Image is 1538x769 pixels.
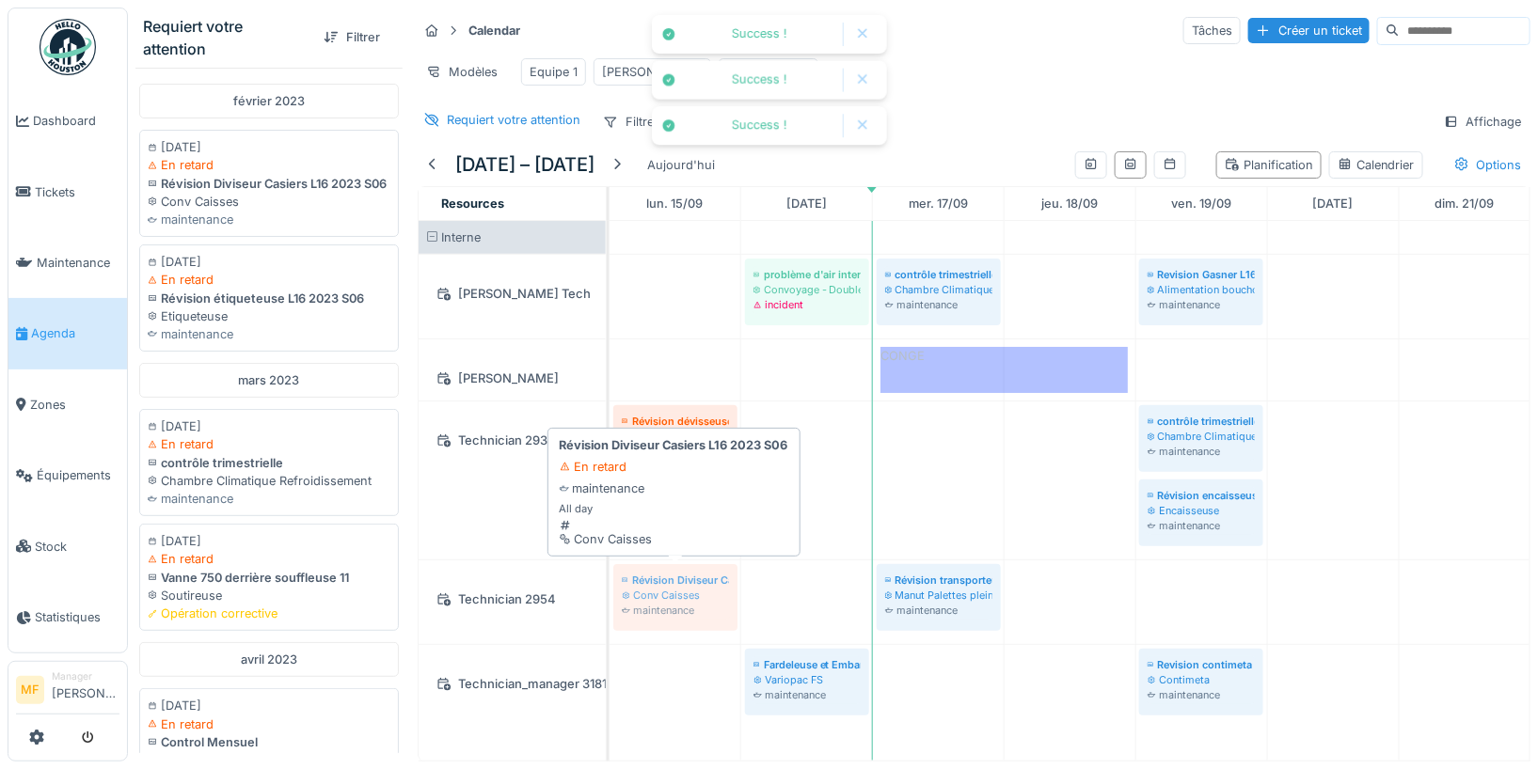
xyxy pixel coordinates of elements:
[148,472,390,490] div: Chambre Climatique Refroidissement
[1308,191,1358,216] a: 20 septembre 2025
[1166,191,1236,216] a: 19 septembre 2025
[35,538,119,556] span: Stock
[52,669,119,710] li: [PERSON_NAME]
[560,479,645,497] div: maintenance
[904,191,973,216] a: 17 septembre 2025
[622,414,729,429] div: Révision dévisseuse L16 2023 S06
[148,307,390,325] div: Etiqueteuse
[622,588,729,603] div: Conv Caisses
[461,22,528,39] strong: Calendar
[148,271,390,289] div: En retard
[753,672,861,687] div: Variopac FS
[8,510,127,581] a: Stock
[885,573,992,588] div: Révision transporteur palettes L16 2023 S06
[8,228,127,298] a: Maintenance
[148,715,390,733] div: En retard
[560,530,653,548] div: Conv Caisses
[753,267,861,282] div: problème d'air intervention
[16,669,119,714] a: MF Manager[PERSON_NAME]
[447,111,580,129] div: Requiert votre attention
[686,26,833,42] div: Success !
[8,86,127,156] a: Dashboard
[1148,429,1255,444] div: Chambre Climatique Refroidissement
[148,325,390,343] div: maintenance
[148,733,390,751] div: Control Mensuel
[1148,503,1255,518] div: Encaisseuse
[1148,444,1255,459] div: maintenance
[148,751,390,769] div: Chambre Climatique Double Spirales
[148,156,390,174] div: En retard
[885,588,992,603] div: Manut Palettes pleines
[642,191,708,216] a: 15 septembre 2025
[1183,17,1241,44] div: Tâches
[1148,267,1255,282] div: Revision Gasner L16 2023 S06
[148,550,390,568] div: En retard
[885,282,992,297] div: Chambre Climatique Refroidissement
[52,669,119,683] div: Manager
[455,153,595,176] h5: [DATE] – [DATE]
[430,367,595,390] div: [PERSON_NAME]
[640,152,722,178] div: Aujourd'hui
[560,436,788,454] strong: Révision Diviseur Casiers L16 2023 S06
[1148,672,1255,687] div: Contimeta
[148,697,390,714] div: [DATE]
[782,191,832,216] a: 16 septembre 2025
[1148,518,1255,533] div: maintenance
[1148,282,1255,297] div: Alimentation bouchons
[1225,156,1313,174] div: Planification
[8,298,127,369] a: Agenda
[30,396,119,414] span: Zones
[148,454,390,472] div: contrôle trimestrielle
[16,676,44,704] li: MF
[530,63,578,81] div: Equipe 1
[1037,191,1102,216] a: 18 septembre 2025
[1446,151,1530,179] div: Options
[430,672,595,696] div: Technician_manager 3181
[35,608,119,626] span: Statistiques
[148,417,390,435] div: [DATE]
[1431,191,1499,216] a: 21 septembre 2025
[1248,18,1370,43] div: Créer un ticket
[1148,297,1255,312] div: maintenance
[753,687,861,702] div: maintenance
[148,532,390,550] div: [DATE]
[316,24,388,50] div: Filtrer
[1148,657,1255,672] div: Revision contimeta L16 2023 S06
[148,253,390,271] div: [DATE]
[560,501,594,517] small: All day
[622,573,729,588] div: Révision Diviseur Casiers L16 2023 S06
[686,118,833,133] div: Success !
[1338,156,1415,174] div: Calendrier
[148,290,390,307] div: Révision étiqueteuse L16 2023 S06
[148,138,390,156] div: [DATE]
[148,587,390,604] div: Soutireuse
[8,582,127,652] a: Statistiques
[139,363,399,398] div: mars 2023
[1435,108,1530,135] div: Affichage
[40,19,96,75] img: Badge_color-CXgf-gQk.svg
[880,347,1128,393] div: CONGE
[753,297,861,312] div: incident
[8,440,127,510] a: Équipements
[430,282,595,306] div: [PERSON_NAME] Tech
[8,369,127,440] a: Zones
[686,72,833,88] div: Success !
[441,230,481,244] span: Interne
[753,657,861,672] div: Fardeleuse et Embarquetteuse REVISION S 04 2023
[37,254,119,272] span: Maintenance
[139,642,399,677] div: avril 2023
[148,193,390,211] div: Conv Caisses
[33,112,119,130] span: Dashboard
[1148,488,1255,503] div: Révision encaisseuse L16 2023 S06
[753,282,861,297] div: Convoyage - Double Spirales
[148,569,390,587] div: Vanne 750 derrière souffleuse 11
[148,435,390,453] div: En retard
[31,324,119,342] span: Agenda
[560,458,627,476] div: En retard
[441,196,504,211] span: Resources
[148,490,390,508] div: maintenance
[143,15,309,60] div: Requiert votre attention
[139,84,399,118] div: février 2023
[148,211,390,228] div: maintenance
[1148,414,1255,429] div: contrôle trimestrielle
